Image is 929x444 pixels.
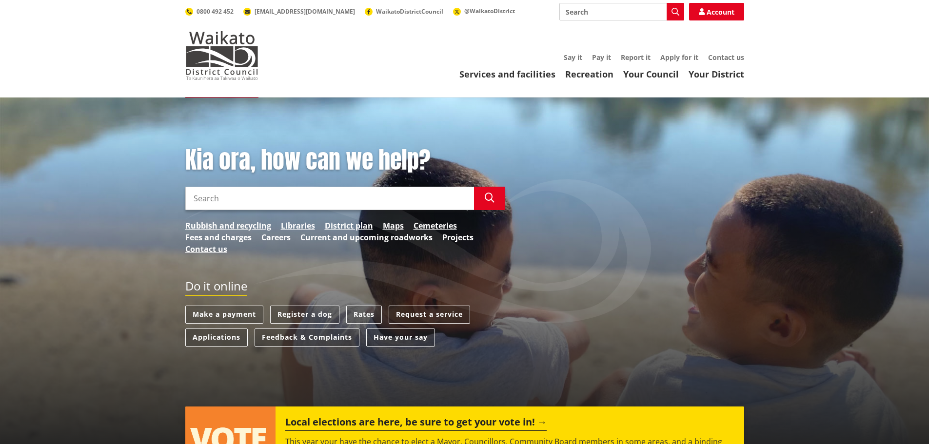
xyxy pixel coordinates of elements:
[464,7,515,15] span: @WaikatoDistrict
[559,3,684,20] input: Search input
[281,220,315,232] a: Libraries
[185,279,247,296] h2: Do it online
[621,53,651,62] a: Report it
[366,328,435,347] a: Have your say
[414,220,457,232] a: Cemeteries
[623,68,679,80] a: Your Council
[255,7,355,16] span: [EMAIL_ADDRESS][DOMAIN_NAME]
[185,306,263,324] a: Make a payment
[708,53,744,62] a: Contact us
[365,7,443,16] a: WaikatoDistrictCouncil
[565,68,613,80] a: Recreation
[660,53,698,62] a: Apply for it
[325,220,373,232] a: District plan
[689,3,744,20] a: Account
[243,7,355,16] a: [EMAIL_ADDRESS][DOMAIN_NAME]
[197,7,234,16] span: 0800 492 452
[592,53,611,62] a: Pay it
[376,7,443,16] span: WaikatoDistrictCouncil
[564,53,582,62] a: Say it
[285,416,547,431] h2: Local elections are here, be sure to get your vote in!
[389,306,470,324] a: Request a service
[261,232,291,243] a: Careers
[689,68,744,80] a: Your District
[383,220,404,232] a: Maps
[185,220,271,232] a: Rubbish and recycling
[346,306,382,324] a: Rates
[453,7,515,15] a: @WaikatoDistrict
[442,232,474,243] a: Projects
[459,68,555,80] a: Services and facilities
[185,31,258,80] img: Waikato District Council - Te Kaunihera aa Takiwaa o Waikato
[185,187,474,210] input: Search input
[185,328,248,347] a: Applications
[185,146,505,174] h1: Kia ora, how can we help?
[270,306,339,324] a: Register a dog
[185,232,252,243] a: Fees and charges
[185,7,234,16] a: 0800 492 452
[300,232,433,243] a: Current and upcoming roadworks
[185,243,227,255] a: Contact us
[255,328,359,347] a: Feedback & Complaints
